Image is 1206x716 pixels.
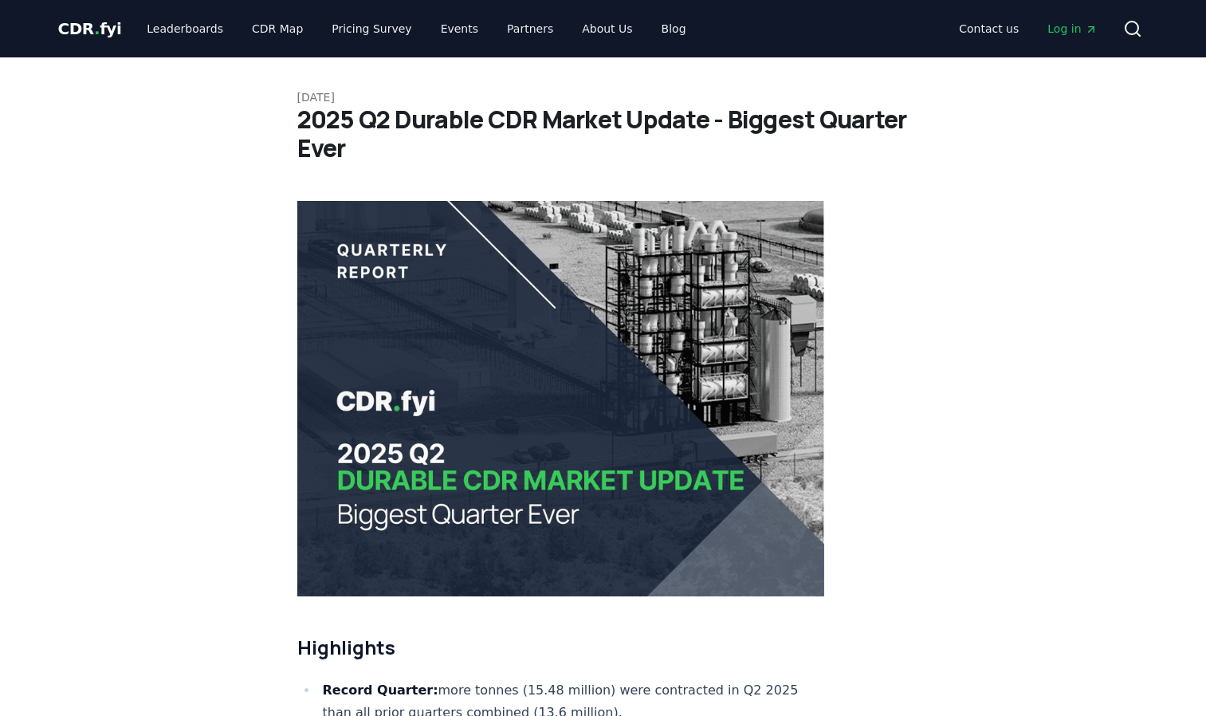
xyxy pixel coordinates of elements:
h2: Highlights [297,635,825,660]
nav: Main [946,14,1110,43]
a: Blog [649,14,699,43]
a: About Us [569,14,645,43]
a: Partners [494,14,566,43]
span: Log in [1047,21,1097,37]
a: Leaderboards [134,14,236,43]
strong: Record Quarter: [323,683,438,698]
a: CDR Map [239,14,316,43]
a: Events [428,14,491,43]
a: CDR.fyi [58,18,122,40]
img: blog post image [297,201,825,596]
a: Log in [1035,14,1110,43]
a: Contact us [946,14,1031,43]
h1: 2025 Q2 Durable CDR Market Update - Biggest Quarter Ever [297,105,909,163]
a: Pricing Survey [319,14,424,43]
nav: Main [134,14,698,43]
span: CDR fyi [58,19,122,38]
span: . [94,19,100,38]
p: [DATE] [297,89,909,105]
